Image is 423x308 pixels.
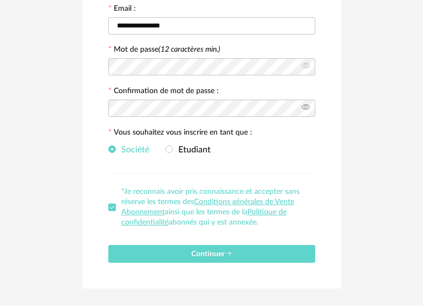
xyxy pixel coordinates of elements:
label: Email : [108,5,136,15]
a: Politique de confidentialité [121,208,287,226]
i: (12 caractères min.) [158,46,220,53]
label: Vous souhaitez vous inscrire en tant que : [108,129,252,138]
span: Etudiant [173,145,211,154]
label: Confirmation de mot de passe : [108,87,219,97]
span: *Je reconnais avoir pris connaissance et accepter sans réserve les termes des ainsi que les terme... [121,188,300,226]
button: Continuer [108,245,315,263]
span: Société [116,145,149,154]
span: Continuer [191,250,232,258]
a: Conditions générales de Vente Abonnement [121,198,294,216]
label: Mot de passe [114,46,220,53]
